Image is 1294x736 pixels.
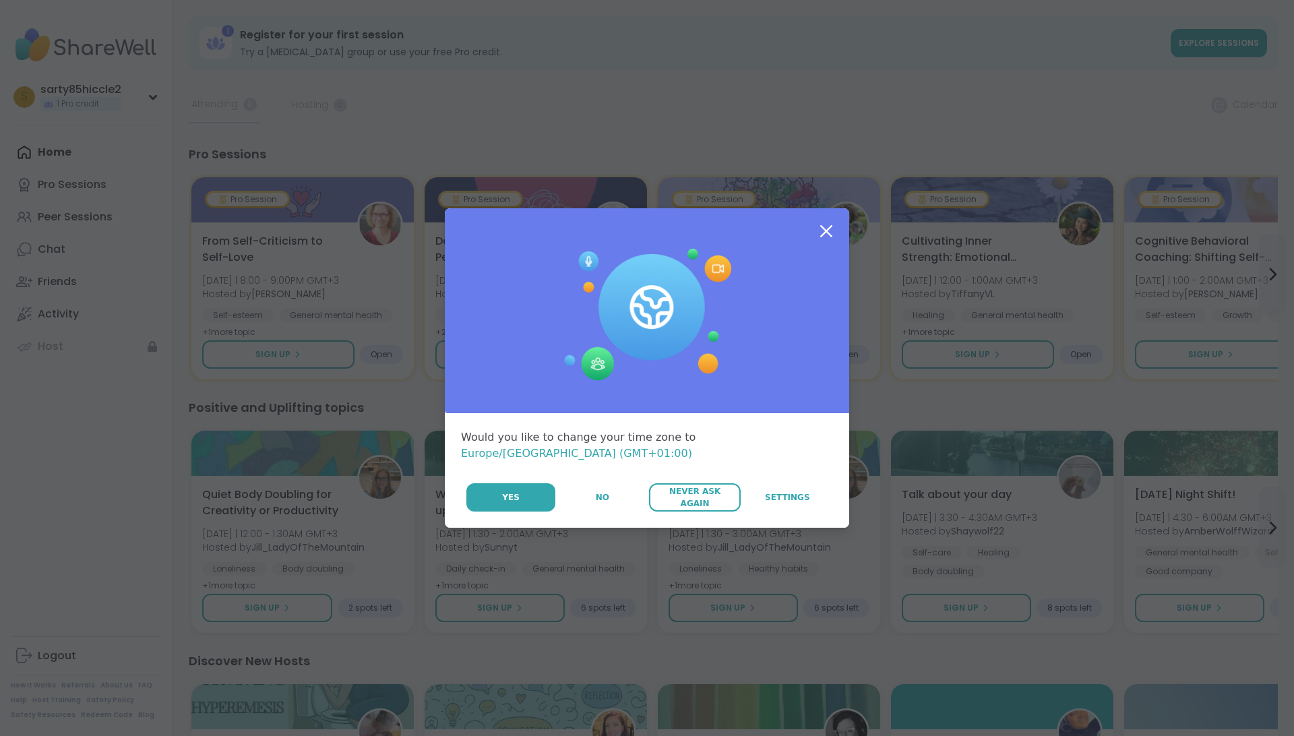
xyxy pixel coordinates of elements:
span: Yes [502,491,520,503]
button: No [557,483,648,512]
img: Session Experience [563,249,731,381]
span: No [596,491,609,503]
div: Would you like to change your time zone to [461,429,833,462]
span: Settings [765,491,810,503]
span: Europe/[GEOGRAPHIC_DATA] (GMT+01:00) [461,447,692,460]
a: Settings [742,483,833,512]
button: Never Ask Again [649,483,740,512]
span: Never Ask Again [656,485,733,510]
button: Yes [466,483,555,512]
